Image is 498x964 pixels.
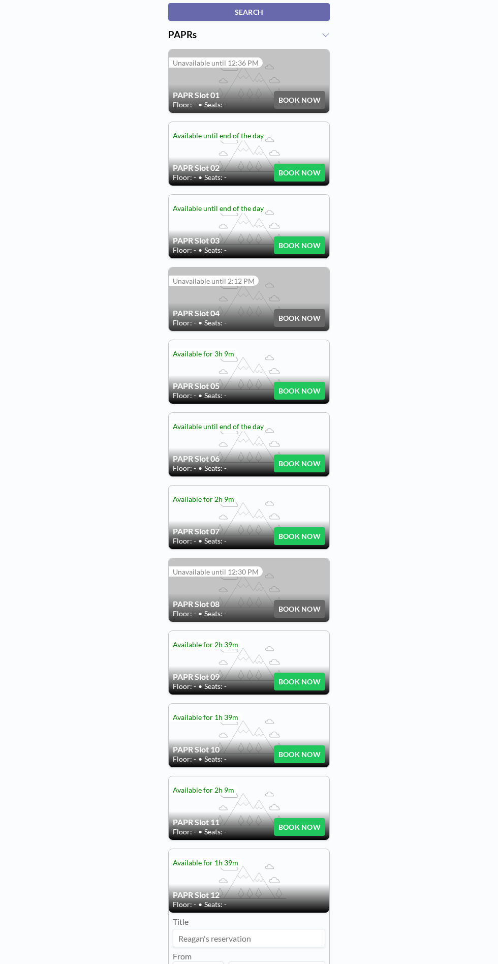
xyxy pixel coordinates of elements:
[173,381,274,391] h4: PAPR Slot 05
[173,672,274,682] h4: PAPR Slot 09
[274,309,325,327] button: BOOK NOW
[168,29,197,40] span: PAPRs
[198,100,202,109] span: •
[173,890,325,900] h4: PAPR Slot 12
[204,536,227,546] span: Seats: -
[204,318,227,327] span: Seats: -
[173,917,189,927] label: Title
[204,682,227,691] span: Seats: -
[274,236,325,254] button: BOOK NOW
[173,567,259,576] span: Unavailable until 12:30 PM
[173,536,196,546] span: Floor: -
[198,755,202,764] span: •
[173,713,238,721] span: Available for 1h 39m
[173,526,274,536] h4: PAPR Slot 07
[173,495,234,503] span: Available for 2h 9m
[204,100,227,109] span: Seats: -
[168,3,330,21] button: SEARCH
[274,527,325,545] button: BOOK NOW
[198,173,202,182] span: •
[274,164,325,182] button: BOOK NOW
[173,900,196,909] span: Floor: -
[173,422,264,431] span: Available until end of the day
[274,745,325,763] button: BOOK NOW
[274,818,325,836] button: BOOK NOW
[198,391,202,400] span: •
[173,90,274,100] h4: PAPR Slot 01
[173,246,196,255] span: Floor: -
[198,609,202,618] span: •
[274,382,325,400] button: BOOK NOW
[198,536,202,546] span: •
[173,858,238,867] span: Available for 1h 39m
[198,318,202,327] span: •
[173,827,196,836] span: Floor: -
[204,464,227,473] span: Seats: -
[274,673,325,690] button: BOOK NOW
[173,755,196,764] span: Floor: -
[173,173,196,182] span: Floor: -
[204,246,227,255] span: Seats: -
[274,91,325,109] button: BOOK NOW
[173,131,264,140] span: Available until end of the day
[204,827,227,836] span: Seats: -
[173,454,274,464] h4: PAPR Slot 06
[204,755,227,764] span: Seats: -
[173,682,196,691] span: Floor: -
[173,318,196,327] span: Floor: -
[173,235,274,246] h4: PAPR Slot 03
[173,640,238,649] span: Available for 2h 39m
[173,308,274,318] h4: PAPR Slot 04
[173,58,259,67] span: Unavailable until 12:36 PM
[173,929,325,947] input: Reagan's reservation
[204,391,227,400] span: Seats: -
[173,204,264,213] span: Available until end of the day
[173,609,196,618] span: Floor: -
[274,455,325,472] button: BOOK NOW
[198,246,202,255] span: •
[204,609,227,618] span: Seats: -
[204,900,227,909] span: Seats: -
[173,744,274,755] h4: PAPR Slot 10
[173,349,234,358] span: Available for 3h 9m
[173,786,234,794] span: Available for 2h 9m
[274,600,325,618] button: BOOK NOW
[173,163,274,173] h4: PAPR Slot 02
[198,827,202,836] span: •
[204,173,227,182] span: Seats: -
[198,900,202,909] span: •
[173,599,274,609] h4: PAPR Slot 08
[173,464,196,473] span: Floor: -
[173,391,196,400] span: Floor: -
[173,951,192,961] label: From
[198,682,202,691] span: •
[235,8,264,16] span: SEARCH
[198,464,202,473] span: •
[173,277,255,285] span: Unavailable until 2:12 PM
[173,817,274,827] h4: PAPR Slot 11
[173,100,196,109] span: Floor: -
